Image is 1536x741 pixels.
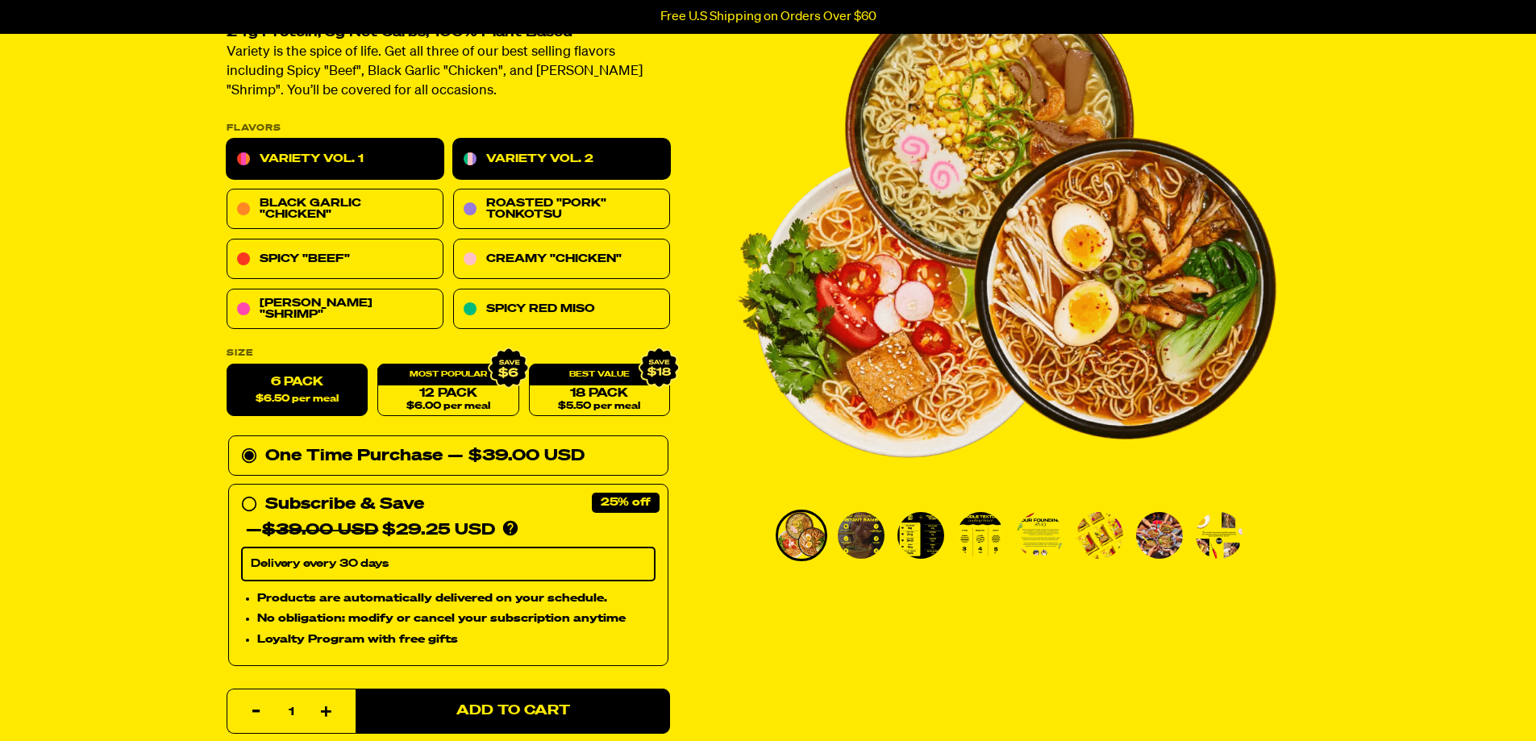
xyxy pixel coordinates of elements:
img: Variety Vol. 1 [1017,512,1064,559]
img: Variety Vol. 1 [778,512,825,559]
a: Spicy "Beef" [227,239,443,280]
label: 6 Pack [227,364,368,417]
del: $39.00 USD [262,522,378,539]
span: $6.50 per meal [256,394,339,405]
img: Variety Vol. 1 [1076,512,1123,559]
div: — $39.00 USD [447,443,585,469]
p: Free U.S Shipping on Orders Over $60 [660,10,876,24]
iframe: Marketing Popup [8,667,170,733]
label: Size [227,349,670,358]
select: Subscribe & Save —$39.00 USD$29.25 USD Products are automatically delivered on your schedule. No ... [241,547,656,581]
img: Variety Vol. 1 [838,512,885,559]
li: Go to slide 6 [1074,510,1126,561]
input: quantity [237,689,346,735]
a: Creamy "Chicken" [453,239,670,280]
button: Add to Cart [356,689,670,734]
li: No obligation: modify or cancel your subscription anytime [257,610,656,628]
div: One Time Purchase [241,443,656,469]
img: Variety Vol. 1 [1136,512,1183,559]
li: Go to slide 5 [1014,510,1066,561]
a: 12 Pack$6.00 per meal [377,364,518,417]
p: Variety is the spice of life. Get all three of our best selling flavors including Spicy "Beef", B... [227,44,670,102]
a: Black Garlic "Chicken" [227,189,443,230]
li: Go to slide 4 [955,510,1006,561]
div: — $29.25 USD [246,518,495,543]
a: 18 Pack$5.50 per meal [528,364,669,417]
a: [PERSON_NAME] "Shrimp" [227,289,443,330]
a: Roasted "Pork" Tonkotsu [453,189,670,230]
span: $5.50 per meal [558,402,640,412]
a: Variety Vol. 1 [227,139,443,180]
img: Variety Vol. 1 [1196,512,1243,559]
img: Variety Vol. 1 [897,512,944,559]
img: Variety Vol. 1 [957,512,1004,559]
li: Loyalty Program with free gifts [257,631,656,649]
div: PDP main carousel thumbnails [735,510,1277,561]
div: Subscribe & Save [265,492,424,518]
p: Flavors [227,124,670,133]
a: Spicy Red Miso [453,289,670,330]
li: Go to slide 2 [835,510,887,561]
li: Go to slide 8 [1193,510,1245,561]
li: Products are automatically delivered on your schedule. [257,589,656,607]
a: Variety Vol. 2 [453,139,670,180]
li: Go to slide 7 [1134,510,1185,561]
li: Go to slide 1 [776,510,827,561]
span: Add to Cart [456,705,569,718]
span: $6.00 per meal [406,402,489,412]
li: Go to slide 3 [895,510,947,561]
